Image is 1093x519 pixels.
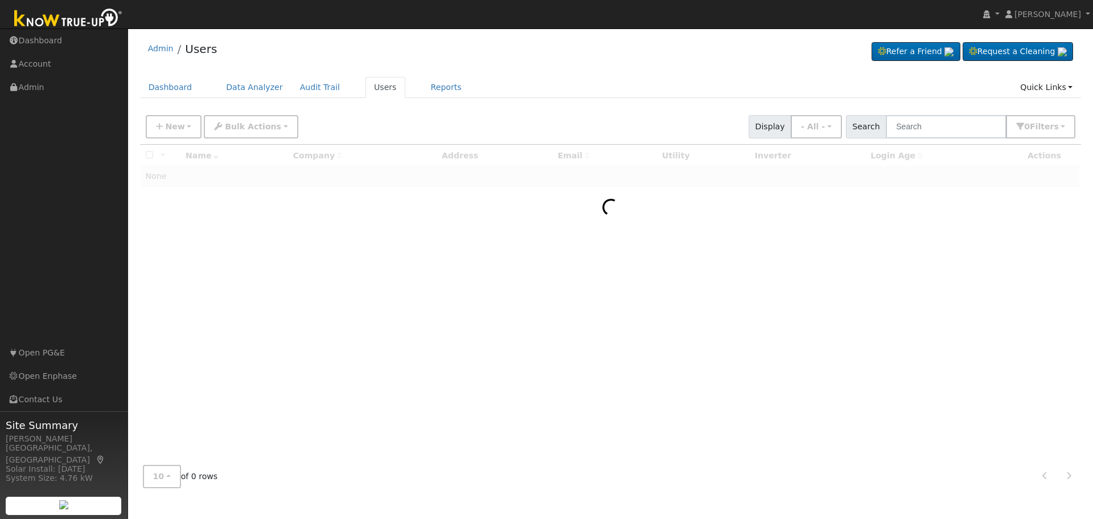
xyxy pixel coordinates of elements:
[6,418,122,433] span: Site Summary
[963,42,1073,62] a: Request a Cleaning
[944,47,954,56] img: retrieve
[365,77,405,98] a: Users
[1058,47,1067,56] img: retrieve
[886,115,1006,138] input: Search
[6,463,122,475] div: Solar Install: [DATE]
[153,472,165,481] span: 10
[96,455,106,464] a: Map
[185,42,217,56] a: Users
[1006,115,1075,138] button: 0Filters
[6,433,122,445] div: [PERSON_NAME]
[872,42,960,62] a: Refer a Friend
[749,115,791,138] span: Display
[6,472,122,484] div: System Size: 4.76 kW
[146,115,202,138] button: New
[9,6,128,32] img: Know True-Up
[1054,122,1058,131] span: s
[165,122,184,131] span: New
[291,77,348,98] a: Audit Trail
[204,115,298,138] button: Bulk Actions
[225,122,281,131] span: Bulk Actions
[6,442,122,466] div: [GEOGRAPHIC_DATA], [GEOGRAPHIC_DATA]
[143,465,181,488] button: 10
[1014,10,1081,19] span: [PERSON_NAME]
[217,77,291,98] a: Data Analyzer
[791,115,842,138] button: - All -
[1012,77,1081,98] a: Quick Links
[846,115,886,138] span: Search
[59,500,68,509] img: retrieve
[143,465,218,488] span: of 0 rows
[148,44,174,53] a: Admin
[422,77,470,98] a: Reports
[1030,122,1059,131] span: Filter
[140,77,201,98] a: Dashboard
